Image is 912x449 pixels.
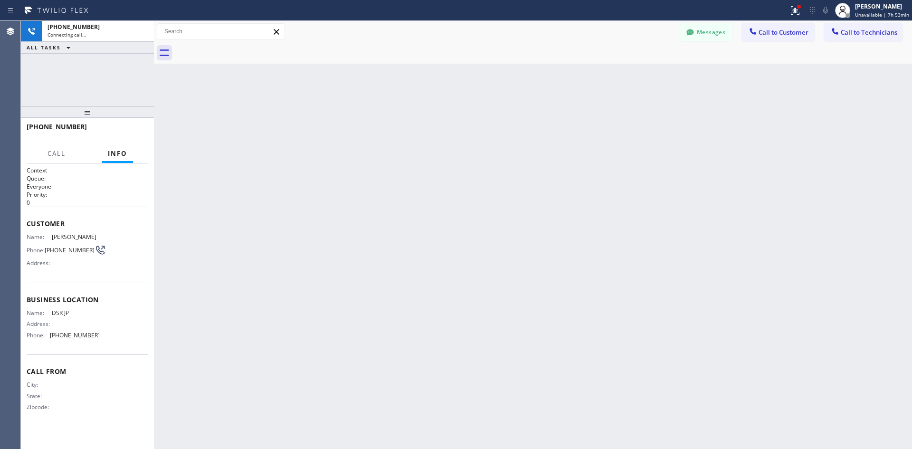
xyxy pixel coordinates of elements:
button: Call to Customer [742,23,815,41]
span: Phone: [27,332,50,339]
div: [PERSON_NAME] [855,2,909,10]
button: Info [102,144,133,163]
span: DSR JP [52,309,99,316]
span: [PHONE_NUMBER] [47,23,100,31]
span: ALL TASKS [27,44,61,51]
span: Connecting call… [47,31,86,38]
button: ALL TASKS [21,42,80,53]
span: Call From [27,367,148,376]
input: Search [157,24,285,39]
span: Call to Technicians [841,28,897,37]
h1: Context [27,166,148,174]
span: Business location [27,295,148,304]
span: Zipcode: [27,403,52,411]
h2: Priority: [27,191,148,199]
span: Address: [27,259,52,267]
p: 0 [27,199,148,207]
span: Address: [27,320,52,327]
button: Messages [680,23,732,41]
span: [PERSON_NAME] [52,233,99,240]
span: Info [108,149,127,158]
p: Everyone [27,182,148,191]
span: Name: [27,233,52,240]
h2: Queue: [27,174,148,182]
span: City: [27,381,52,388]
button: Mute [819,4,832,17]
span: [PHONE_NUMBER] [50,332,100,339]
button: Call to Technicians [824,23,902,41]
span: Unavailable | 7h 53min [855,11,909,18]
span: Phone: [27,247,45,254]
button: Call [42,144,71,163]
span: State: [27,392,52,400]
span: [PHONE_NUMBER] [45,247,95,254]
span: Call to Customer [759,28,808,37]
span: Call [47,149,66,158]
span: Name: [27,309,52,316]
span: Customer [27,219,148,228]
span: [PHONE_NUMBER] [27,122,87,131]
